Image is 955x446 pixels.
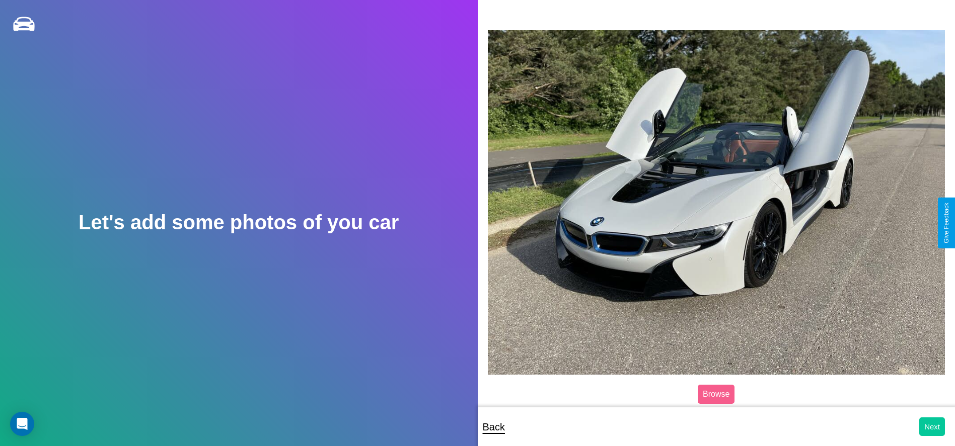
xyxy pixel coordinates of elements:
div: Give Feedback [943,203,950,243]
button: Next [919,417,945,436]
h2: Let's add some photos of you car [79,211,399,234]
img: posted [488,30,945,375]
label: Browse [698,385,734,404]
p: Back [483,418,505,436]
div: Open Intercom Messenger [10,412,34,436]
